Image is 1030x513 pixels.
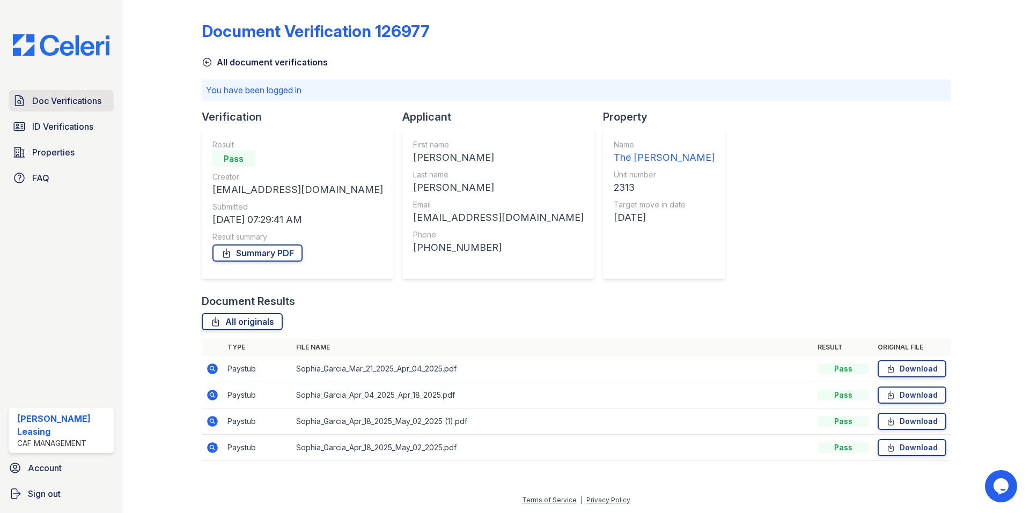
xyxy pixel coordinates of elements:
a: Privacy Policy [586,496,630,504]
a: Download [878,413,946,430]
div: [PERSON_NAME] Leasing [17,412,109,438]
div: CAF Management [17,438,109,449]
span: Properties [32,146,75,159]
div: Phone [413,229,584,240]
a: FAQ [9,167,114,189]
div: Creator [212,172,383,182]
a: Name The [PERSON_NAME] [614,139,715,165]
a: Summary PDF [212,244,303,262]
div: 2313 [614,180,715,195]
div: [DATE] [614,210,715,225]
a: All originals [202,313,283,330]
div: Pass [818,363,869,374]
span: ID Verifications [32,120,93,133]
a: Download [878,360,946,377]
td: Paystub [223,435,292,461]
div: First name [413,139,584,150]
span: Doc Verifications [32,94,101,107]
div: Target move in date [614,199,715,210]
div: [PERSON_NAME] [413,180,584,195]
div: Result summary [212,232,383,242]
th: Original file [873,339,951,356]
a: Account [4,457,118,479]
a: ID Verifications [9,116,114,137]
div: The [PERSON_NAME] [614,150,715,165]
div: [EMAIL_ADDRESS][DOMAIN_NAME] [413,210,584,225]
div: Verification [202,109,402,124]
a: All document verifications [202,56,328,69]
td: Sophia_Garcia_Apr_18_2025_May_02_2025 (1).pdf [292,408,813,435]
div: Pass [818,442,869,453]
div: [EMAIL_ADDRESS][DOMAIN_NAME] [212,182,383,197]
td: Paystub [223,382,292,408]
span: FAQ [32,172,49,184]
a: Download [878,386,946,404]
div: Pass [818,390,869,400]
th: File name [292,339,813,356]
td: Paystub [223,408,292,435]
iframe: chat widget [985,470,1019,502]
td: Sophia_Garcia_Apr_04_2025_Apr_18_2025.pdf [292,382,813,408]
div: Name [614,139,715,150]
p: You have been logged in [206,84,946,96]
div: | [580,496,583,504]
a: Download [878,439,946,456]
div: Email [413,199,584,210]
div: [PHONE_NUMBER] [413,240,584,255]
a: Sign out [4,483,118,504]
td: Paystub [223,356,292,382]
div: Document Results [202,294,295,309]
td: Sophia_Garcia_Mar_21_2025_Apr_04_2025.pdf [292,356,813,382]
div: Last name [413,169,584,180]
a: Doc Verifications [9,90,114,111]
div: [DATE] 07:29:41 AM [212,212,383,227]
td: Sophia_Garcia_Apr_18_2025_May_02_2025.pdf [292,435,813,461]
div: Applicant [402,109,603,124]
div: Pass [212,150,255,167]
div: Pass [818,416,869,427]
a: Terms of Service [522,496,577,504]
div: Document Verification 126977 [202,21,430,41]
img: CE_Logo_Blue-a8612792a0a2168367f1c8372b55b34899dd931a85d93a1a3d3e32e68fde9ad4.png [4,34,118,56]
div: Unit number [614,169,715,180]
div: Submitted [212,202,383,212]
th: Type [223,339,292,356]
span: Account [28,462,62,474]
a: Properties [9,142,114,163]
th: Result [813,339,873,356]
div: Property [603,109,734,124]
div: [PERSON_NAME] [413,150,584,165]
span: Sign out [28,487,61,500]
div: Result [212,139,383,150]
